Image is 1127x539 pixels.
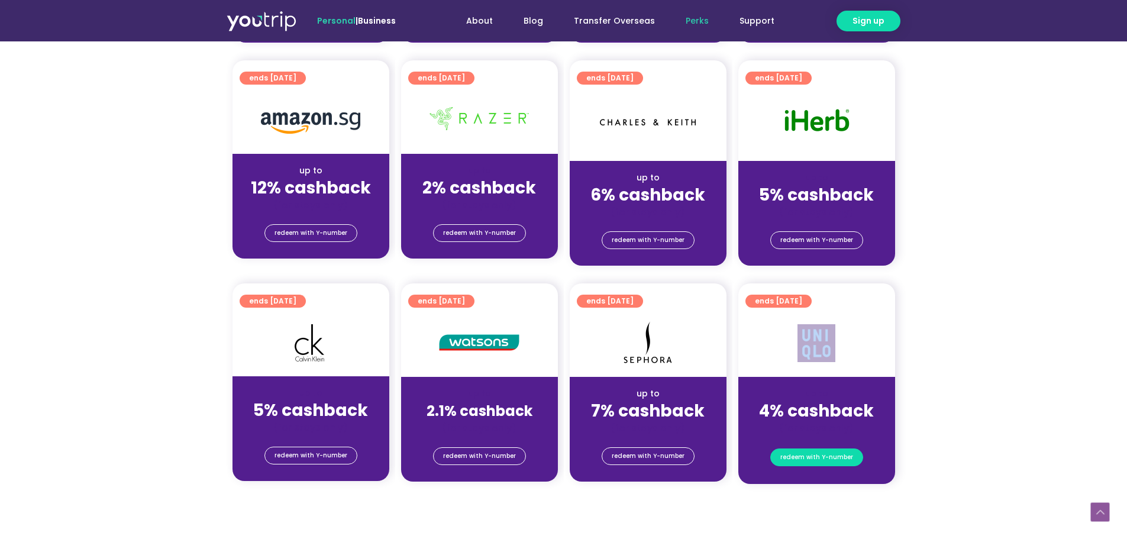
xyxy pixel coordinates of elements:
a: Support [724,10,790,32]
span: ends [DATE] [586,295,634,308]
a: ends [DATE] [577,72,643,85]
strong: 2% cashback [422,176,536,199]
div: up to [748,172,886,184]
a: ends [DATE] [745,72,812,85]
div: up to [579,172,717,184]
a: Business [358,15,396,27]
a: redeem with Y-number [770,448,863,466]
a: Blog [508,10,558,32]
a: Perks [670,10,724,32]
span: ends [DATE] [249,295,296,308]
strong: 2.1% cashback [427,401,532,421]
a: ends [DATE] [408,295,474,308]
a: redeem with Y-number [264,224,357,242]
span: redeem with Y-number [780,449,853,466]
div: (for stays only) [579,422,717,434]
div: up to [748,388,886,400]
a: redeem with Y-number [602,447,695,465]
a: redeem with Y-number [433,447,526,465]
span: Personal [317,15,356,27]
a: ends [DATE] [408,72,474,85]
a: redeem with Y-number [770,231,863,249]
a: redeem with Y-number [433,224,526,242]
div: (for stays only) [411,422,548,434]
strong: 6% cashback [590,183,705,206]
span: ends [DATE] [418,295,465,308]
div: (for stays only) [411,199,548,211]
div: up to [411,388,548,400]
a: redeem with Y-number [602,231,695,249]
a: Transfer Overseas [558,10,670,32]
a: ends [DATE] [240,295,306,308]
span: redeem with Y-number [443,448,516,464]
div: (for stays only) [579,206,717,218]
a: ends [DATE] [745,295,812,308]
div: (for stays only) [242,421,380,434]
span: redeem with Y-number [275,225,347,241]
span: Sign up [852,15,884,27]
a: Sign up [837,11,900,31]
div: (for stays only) [242,199,380,211]
a: redeem with Y-number [264,447,357,464]
strong: 4% cashback [759,399,874,422]
div: up to [242,164,380,177]
span: redeem with Y-number [443,225,516,241]
strong: 5% cashback [253,399,368,422]
span: redeem with Y-number [780,232,853,248]
span: ends [DATE] [249,72,296,85]
strong: 7% cashback [591,399,705,422]
div: up to [579,388,717,400]
span: ends [DATE] [755,72,802,85]
span: redeem with Y-number [275,447,347,464]
div: up to [242,387,380,399]
span: ends [DATE] [755,295,802,308]
a: ends [DATE] [240,72,306,85]
a: ends [DATE] [577,295,643,308]
a: About [451,10,508,32]
strong: 12% cashback [251,176,371,199]
div: (for stays only) [748,206,886,218]
span: ends [DATE] [586,72,634,85]
span: | [317,15,396,27]
strong: 5% cashback [759,183,874,206]
span: redeem with Y-number [612,448,684,464]
span: redeem with Y-number [612,232,684,248]
div: (for stays only) [748,422,886,434]
nav: Menu [428,10,790,32]
span: ends [DATE] [418,72,465,85]
div: up to [411,164,548,177]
